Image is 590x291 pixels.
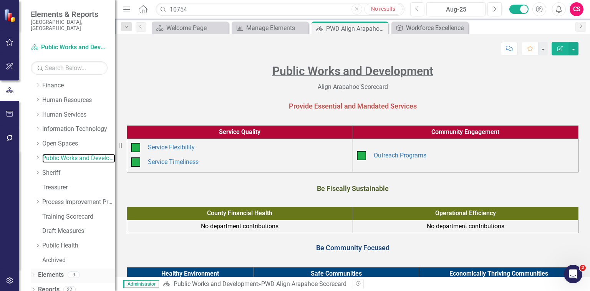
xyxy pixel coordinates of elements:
img: On Target [357,151,366,160]
span: Elements & Reports [31,10,108,19]
span: Administrator [123,280,159,288]
a: Human Services [42,110,115,119]
a: Outreach Programs [374,152,426,159]
a: Public Health [42,241,115,250]
span: Public Works and Development [272,64,433,78]
iframe: Intercom live chat [564,265,582,283]
div: PWD Align Arapahoe Scorecard [261,280,346,288]
input: Search Below... [31,61,108,75]
div: Welcome Page [166,23,227,33]
a: Finance [42,81,115,90]
a: Welcome Page [154,23,227,33]
span: Be Community Focused [316,244,389,252]
div: » [163,280,347,289]
a: Workforce Excellence [393,23,466,33]
a: Archived [42,256,115,265]
small: [GEOGRAPHIC_DATA], [GEOGRAPHIC_DATA] [31,19,108,32]
div: No department contributions [129,222,351,231]
div: Aug-25 [429,5,483,14]
a: Service Flexibility [148,144,195,151]
b: Operational Efficiency [435,209,496,217]
div: No department contributions [355,222,577,231]
a: Elements [38,271,64,279]
input: Search ClearPoint... [156,3,404,16]
a: Public Works and Development [31,43,108,52]
b: Community Engagement [431,128,499,135]
button: Aug-25 [426,2,486,16]
strong: Be Fiscally Sustainable [317,184,389,192]
a: Treasurer [42,183,115,192]
a: Draft Measures [42,227,115,236]
p: Align Arapahoe Scorecard [127,81,578,92]
img: On Target [131,143,140,152]
div: Manage Elements [246,23,307,33]
b: County Financial Health [207,209,272,217]
strong: Provide Essential and Mandated Services [289,102,417,110]
span: 2 [580,265,586,271]
a: Training Scorecard [42,212,115,221]
button: CS [570,2,583,16]
a: Service Timeliness [148,158,199,166]
a: Open Spaces [42,139,115,148]
a: Public Works and Development [42,154,115,163]
a: Public Works and Development [174,280,258,288]
img: ClearPoint Strategy [4,8,17,22]
a: Manage Elements [234,23,307,33]
span: Service Quality [219,128,260,135]
a: No results [364,4,403,15]
div: PWD Align Arapahoe Scorecard [326,24,386,33]
b: Safe Communities [311,270,362,277]
span: Economically Thriving Communities [449,270,548,277]
a: Sheriff [42,169,115,177]
a: Information Technology [42,125,115,134]
span: Healthy Environment [161,270,219,277]
div: No results [365,5,402,13]
div: Workforce Excellence [406,23,466,33]
a: Process Improvement Program [42,198,115,207]
a: Human Resources [42,96,115,105]
img: On Target [131,157,140,167]
div: 9 [68,272,80,278]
